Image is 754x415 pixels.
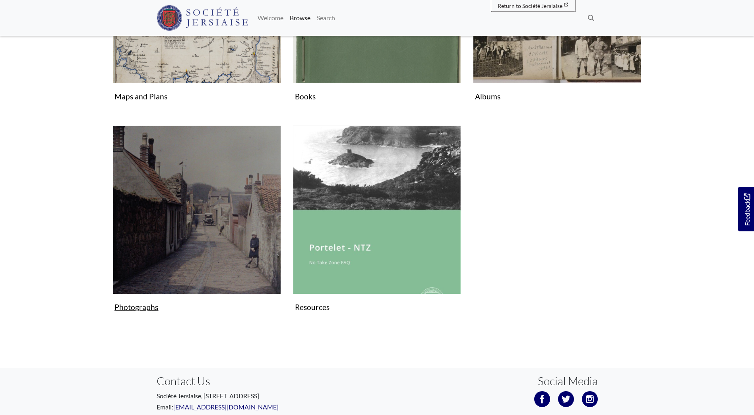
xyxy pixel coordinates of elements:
h3: Contact Us [157,374,371,388]
span: Return to Société Jersiaise [498,2,562,9]
img: Resources [293,126,461,294]
span: Feedback [742,193,752,225]
a: Would you like to provide feedback? [738,187,754,231]
h3: Social Media [538,374,598,388]
a: [EMAIL_ADDRESS][DOMAIN_NAME] [173,403,279,411]
a: Browse [287,10,314,26]
p: Société Jersiaise, [STREET_ADDRESS] [157,391,371,401]
a: Resources Resources [293,126,461,315]
div: Subcollection [287,126,467,327]
div: Subcollection [107,126,287,327]
img: Photographs [113,126,281,294]
a: Welcome [254,10,287,26]
a: Photographs Photographs [113,126,281,315]
img: Société Jersiaise [157,5,248,31]
a: Search [314,10,338,26]
p: Email: [157,402,371,412]
a: Société Jersiaise logo [157,3,248,33]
